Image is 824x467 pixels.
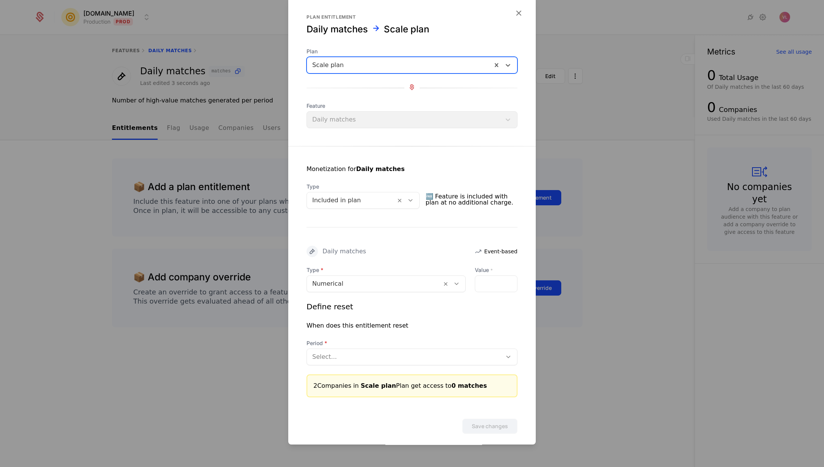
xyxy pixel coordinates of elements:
[307,102,517,110] span: Feature
[307,266,466,274] span: Type
[307,301,353,312] div: Define reset
[313,381,511,390] div: 2 Companies in Plan get access to
[484,248,517,255] span: Event-based
[307,14,517,20] div: Plan entitlement
[323,248,366,254] div: Daily matches
[307,165,405,174] div: Monetization for
[462,419,517,434] button: Save changes
[356,165,404,173] strong: Daily matches
[307,23,368,35] div: Daily matches
[426,190,518,209] span: 🆓 Feature is included with plan at no additional charge.
[475,266,517,274] label: Value
[361,382,396,389] span: Scale plan
[307,48,517,55] span: Plan
[307,183,420,190] span: Type
[307,339,517,347] span: Period
[384,23,429,35] div: Scale plan
[452,382,487,389] span: 0 matches
[307,321,408,330] div: When does this entitlement reset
